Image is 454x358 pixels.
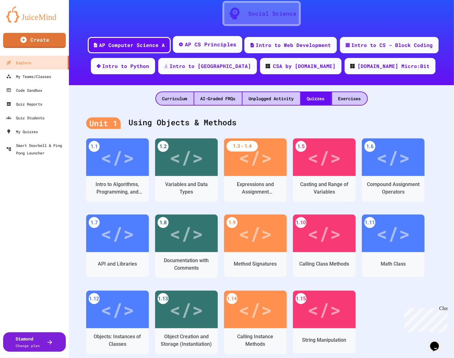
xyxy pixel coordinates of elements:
div: 1.6 [364,141,375,152]
div: Using Objects & Methods [86,110,437,135]
div: Calling Instance Methods [229,333,282,348]
div: Calling Class Methods [300,260,349,268]
div: Intro to Web Development [256,41,331,49]
div: Social Science [248,9,297,18]
div: Objects: Instances of Classes [91,333,144,348]
div: CSA by [DOMAIN_NAME] [273,62,336,70]
div: My Teams/Classes [6,73,51,80]
div: Expressions and Assignment Statements [229,181,282,196]
div: 1.10 [295,217,306,228]
div: Quizzes [301,92,331,105]
div: Object Creation and Storage (Instantiation) [160,333,213,348]
div: </> [307,295,341,324]
div: 1.14 [227,293,237,304]
div: </> [170,219,203,247]
iframe: chat widget [402,306,448,332]
div: </> [238,295,272,324]
div: </> [376,219,410,247]
div: Variables and Data Types [160,181,213,196]
div: Unplugged Activity [243,92,300,105]
div: Compound Assignment Operators [367,181,420,196]
div: </> [238,219,272,247]
div: 1.3 - 1.4 [227,141,258,152]
div: 1.9 [227,217,237,228]
div: Intro to CS - Block Coding [352,41,433,49]
div: API and Libraries [98,260,137,268]
div: </> [307,143,341,171]
div: 1.8 [158,217,169,228]
div: 1.15 [295,293,306,304]
div: My Quizzes [6,128,38,135]
div: Unit 1 [86,117,121,129]
div: </> [170,295,203,324]
div: Chat with us now!Close [3,3,43,40]
div: </> [101,295,134,324]
span: Change plan [16,343,40,348]
div: Documentation with Comments [160,257,213,272]
div: Exercises [332,92,367,105]
div: 1.7 [89,217,100,228]
button: DiamondChange plan [3,332,66,352]
div: Quiz Students [6,114,44,122]
div: Method Signatures [234,260,277,268]
div: 1.2 [158,141,169,152]
div: </> [170,143,203,171]
img: CODE_logo_RGB.png [266,64,270,68]
div: Intro to Algorithms, Programming, and Compilers [91,181,144,196]
img: CODE_logo_RGB.png [350,64,355,68]
div: </> [307,219,341,247]
div: Quiz Reports [6,100,42,108]
div: AI-Graded FRQs [194,92,242,105]
div: 1.13 [158,293,169,304]
div: 1.1 [89,141,100,152]
div: </> [101,143,134,171]
div: 1.11 [364,217,375,228]
div: Diamond [16,335,40,349]
div: Intro to Python [102,62,149,70]
div: </> [238,143,272,171]
div: Intro to [GEOGRAPHIC_DATA] [170,62,251,70]
img: logo-orange.svg [6,6,63,23]
div: AP CS Principles [185,41,236,49]
div: 1.12 [89,293,100,304]
div: Math Class [381,260,406,268]
div: Smart Doorbell & Ping Pong Launcher [6,142,66,157]
div: Curriculum [156,92,194,105]
div: </> [101,219,134,247]
div: String Manipulation [302,336,347,344]
div: 1.5 [295,141,306,152]
a: Create [3,33,66,48]
iframe: chat widget [428,333,448,352]
div: [DOMAIN_NAME] Micro:Bit [358,62,430,70]
div: </> [376,143,410,171]
div: Code Sandbox [6,86,42,94]
div: AP Computer Science A [99,41,165,49]
div: Casting and Range of Variables [298,181,351,196]
div: Explore [6,59,31,66]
